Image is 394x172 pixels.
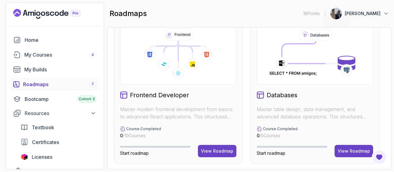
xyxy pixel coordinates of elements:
p: Course Completed [126,126,161,131]
a: Landing page [13,9,94,19]
p: [PERSON_NAME] [345,10,380,17]
a: roadmaps [10,78,100,90]
a: certificates [17,136,100,148]
span: Licenses [32,153,52,161]
span: 0 [257,133,259,138]
div: Resources [25,110,96,117]
a: textbook [17,121,100,134]
p: Master modern frontend development from basics to advanced React applications. This structured le... [120,106,236,120]
p: / 5 Courses [257,133,298,139]
h2: roadmaps [110,9,147,18]
a: licenses [17,151,100,163]
div: View Roadmap [338,148,370,154]
button: View Roadmap [198,145,236,157]
button: Resources [10,108,100,119]
button: View Roadmap [335,145,373,157]
div: Bootcamp [25,95,96,103]
a: bootcamp [10,93,100,105]
div: View Roadmap [201,148,233,154]
p: Course Completed [263,126,298,131]
span: Start roadmap [120,150,149,156]
button: Open Feedback Button [372,150,387,165]
div: My Builds [24,66,96,73]
p: 18 Points [303,10,320,17]
a: builds [10,63,100,76]
div: My Courses [24,51,96,58]
div: Roadmaps [23,81,96,88]
span: Cohort 3 [79,97,95,102]
h2: Frontend Developer [130,91,189,99]
span: 4 [91,52,94,57]
div: Home [25,36,96,44]
a: courses [10,49,100,61]
span: Textbook [32,124,54,131]
button: user profile image[PERSON_NAME] [330,7,389,20]
span: 7 [91,82,94,87]
p: / 10 Courses [120,133,161,139]
p: Master table design, data management, and advanced database operations. This structured learning ... [257,106,373,120]
span: 0 [120,133,123,138]
img: user profile image [330,8,342,19]
span: Certificates [32,138,59,146]
span: Start roadmap [257,150,285,156]
img: jetbrains icon [21,154,28,160]
h2: Databases [267,91,297,99]
a: home [10,34,100,46]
